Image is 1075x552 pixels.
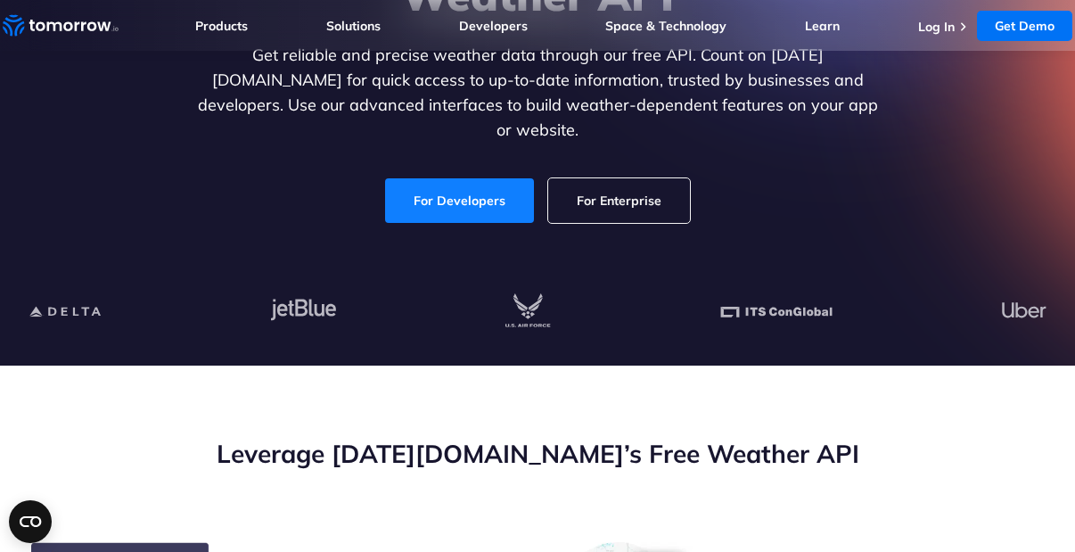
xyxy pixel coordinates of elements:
p: Get reliable and precise weather data through our free API. Count on [DATE][DOMAIN_NAME] for quic... [193,43,882,143]
a: For Enterprise [548,178,690,223]
button: Open CMP widget [9,500,52,543]
a: Learn [805,18,840,34]
a: Solutions [326,18,381,34]
a: Home link [3,12,119,39]
a: Products [195,18,248,34]
h2: Leverage [DATE][DOMAIN_NAME]’s Free Weather API [31,437,1044,471]
a: For Developers [385,178,534,223]
a: Get Demo [977,11,1072,41]
a: Space & Technology [605,18,726,34]
a: Developers [459,18,528,34]
a: Log In [918,19,955,35]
